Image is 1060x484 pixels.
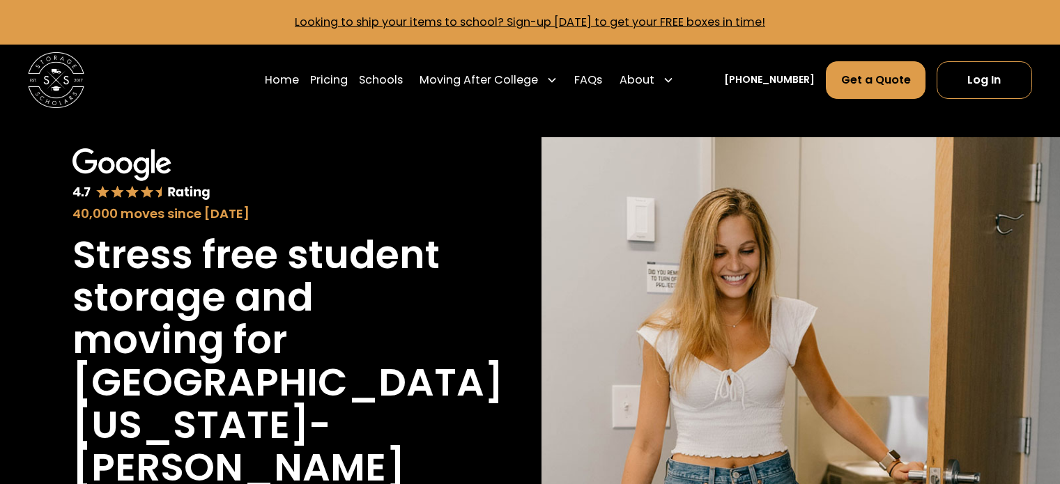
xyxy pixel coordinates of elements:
[265,61,299,100] a: Home
[724,72,815,87] a: [PHONE_NUMBER]
[28,52,84,109] a: home
[937,61,1032,99] a: Log In
[574,61,602,100] a: FAQs
[72,148,210,201] img: Google 4.7 star rating
[28,52,84,109] img: Storage Scholars main logo
[414,61,563,100] div: Moving After College
[310,61,348,100] a: Pricing
[72,234,446,361] h1: Stress free student storage and moving for
[420,72,538,88] div: Moving After College
[72,204,446,223] div: 40,000 moves since [DATE]
[620,72,654,88] div: About
[826,61,925,99] a: Get a Quote
[295,14,765,30] a: Looking to ship your items to school? Sign-up [DATE] to get your FREE boxes in time!
[359,61,403,100] a: Schools
[614,61,679,100] div: About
